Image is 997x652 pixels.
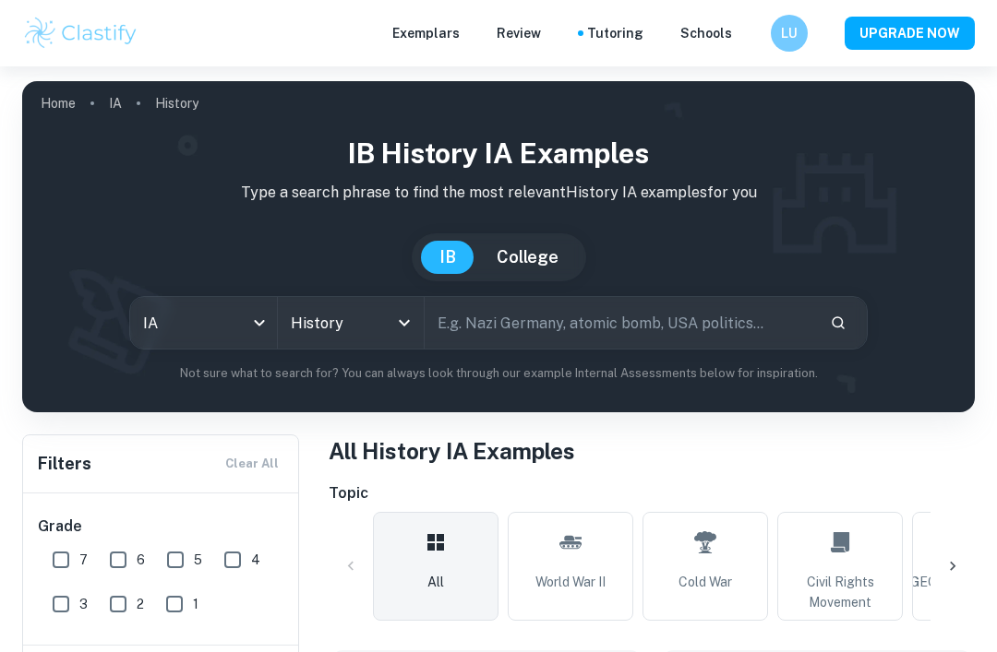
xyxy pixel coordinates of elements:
button: Help and Feedback [747,29,756,38]
button: Open [391,310,417,336]
p: Not sure what to search for? You can always look through our example Internal Assessments below f... [37,364,960,383]
span: 5 [194,550,202,570]
h1: All History IA Examples [329,434,975,468]
h6: Topic [329,482,975,504]
h6: Filters [38,451,91,477]
div: IA [130,297,277,349]
input: E.g. Nazi Germany, atomic bomb, USA politics... [425,297,815,349]
button: IB [421,241,474,274]
span: Cold War [679,572,732,592]
p: History [155,93,198,113]
span: All [427,572,444,592]
h6: Grade [38,516,285,538]
span: Civil Rights Movement [786,572,895,612]
button: College [478,241,577,274]
span: 2 [137,594,144,614]
p: Review [497,23,541,43]
button: Search [823,307,854,338]
a: IA [109,90,122,116]
p: Type a search phrase to find the most relevant History IA examples for you [37,182,960,204]
span: 6 [137,550,145,570]
h1: IB History IA examples [37,133,960,174]
p: Exemplars [392,23,460,43]
button: UPGRADE NOW [845,17,975,50]
span: 7 [79,550,88,570]
img: Clastify logo [22,15,139,52]
h6: LU [779,23,800,43]
a: Home [41,90,76,116]
span: 1 [193,594,198,614]
span: World War II [535,572,606,592]
button: LU [771,15,808,52]
img: profile cover [22,81,975,412]
span: 3 [79,594,88,614]
span: 4 [251,550,260,570]
a: Tutoring [587,23,643,43]
a: Schools [680,23,732,43]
